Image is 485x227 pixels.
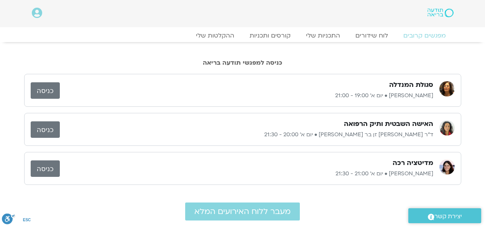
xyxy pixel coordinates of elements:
[31,160,60,177] a: כניסה
[393,158,433,168] h3: מדיטציה רכה
[298,32,348,39] a: התכניות שלי
[31,121,60,138] a: כניסה
[439,159,455,175] img: מיכל גורל
[439,81,455,96] img: רונית הולנדר
[242,32,298,39] a: קורסים ותכניות
[396,32,454,39] a: מפגשים קרובים
[60,169,433,178] p: [PERSON_NAME] • יום א׳ 21:00 - 21:30
[31,82,60,99] a: כניסה
[408,208,481,223] a: יצירת קשר
[188,32,242,39] a: ההקלטות שלי
[60,91,433,100] p: [PERSON_NAME] • יום א׳ 19:00 - 21:00
[194,207,291,216] span: מעבר ללוח האירועים המלא
[32,32,454,39] nav: Menu
[434,211,462,222] span: יצירת קשר
[185,203,300,220] a: מעבר ללוח האירועים המלא
[348,32,396,39] a: לוח שידורים
[439,120,455,136] img: ד״ר צילה זן בר צור
[60,130,433,139] p: ד״ר [PERSON_NAME] זן בר [PERSON_NAME] • יום א׳ 20:00 - 21:30
[389,80,433,90] h3: סגולת המנדלה
[24,59,461,66] h2: כניסה למפגשי תודעה בריאה
[344,119,433,129] h3: האישה השבטית ותיק הרפואה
